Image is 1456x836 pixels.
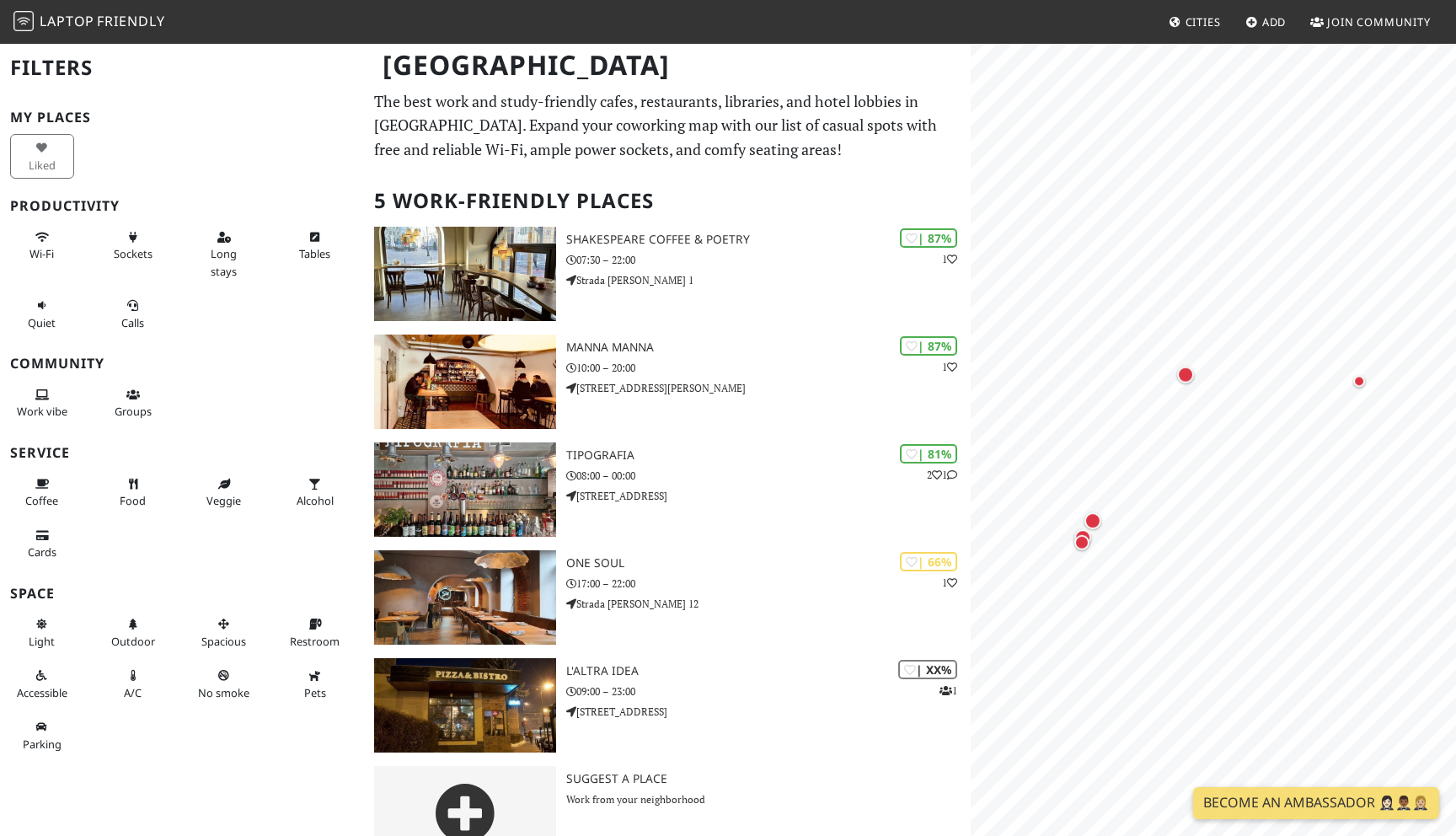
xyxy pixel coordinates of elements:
p: The best work and study-friendly cafes, restaurants, libraries, and hotel lobbies in [GEOGRAPHIC_... [374,89,961,162]
p: [STREET_ADDRESS] [566,704,971,720]
button: Tables [283,223,347,268]
button: No smoke [192,662,256,706]
span: Friendly [97,12,164,30]
h3: Service [10,445,354,461]
div: | 81% [900,444,957,464]
button: Alcohol [283,470,347,515]
button: Sockets [101,223,165,268]
img: One Soul [374,550,556,645]
span: People working [17,404,67,419]
h3: Shakespeare Coffee & Poetry [566,233,971,247]
a: Join Community [1303,7,1437,37]
img: Shakespeare Coffee & Poetry [374,227,556,321]
button: Coffee [10,470,74,515]
button: Pets [283,662,347,706]
span: Veggie [206,493,241,508]
button: Wi-Fi [10,223,74,268]
p: 1 [939,683,957,699]
p: 07:30 – 22:00 [566,252,971,268]
img: LaptopFriendly [13,11,34,31]
span: Credit cards [28,544,56,560]
h3: Tipografia [566,448,971,463]
h3: One Soul [566,556,971,571]
p: 17:00 – 22:00 [566,576,971,592]
span: Smoke free [198,685,249,700]
p: 08:00 – 00:00 [566,468,971,484]
img: Tipografia [374,442,556,537]
span: Work-friendly tables [299,246,330,261]
span: Spacious [201,634,246,649]
button: A/C [101,662,165,706]
h3: L'Altra Idea [566,664,971,678]
span: Outdoor area [111,634,155,649]
h3: Suggest a Place [566,772,971,786]
p: 10:00 – 20:00 [566,360,971,376]
p: 1 [942,575,957,591]
button: Calls [101,292,165,336]
span: Accessible [17,685,67,700]
span: Parking [23,737,62,752]
a: Tipografia | 81% 21 Tipografia 08:00 – 00:00 [STREET_ADDRESS] [364,442,971,537]
div: Map marker [1174,362,1197,386]
button: Light [10,610,74,655]
span: Laptop [40,12,94,30]
p: [STREET_ADDRESS][PERSON_NAME] [566,380,971,396]
p: 1 [942,251,957,267]
a: Become an Ambassador 🤵🏻‍♀️🤵🏾‍♂️🤵🏼‍♀️ [1193,787,1439,819]
div: Map marker [1071,526,1095,549]
span: Coffee [25,493,58,508]
a: MANNA MANNA | 87% 1 MANNA MANNA 10:00 – 20:00 [STREET_ADDRESS][PERSON_NAME] [364,335,971,429]
h3: My Places [10,110,354,126]
div: | 66% [900,552,957,571]
button: Groups [101,381,165,426]
span: Cities [1186,14,1221,29]
p: Strada [PERSON_NAME] 12 [566,596,971,612]
p: Strada [PERSON_NAME] 1 [566,272,971,288]
span: Power sockets [114,246,153,261]
button: Food [101,470,165,515]
h3: Space [10,586,354,602]
span: Add [1262,14,1287,29]
a: LaptopFriendly LaptopFriendly [13,8,165,37]
img: MANNA MANNA [374,335,556,429]
a: L'Altra Idea | XX% 1 L'Altra Idea 09:00 – 23:00 [STREET_ADDRESS] [364,658,971,753]
span: Video/audio calls [121,315,144,330]
span: Food [120,493,146,508]
button: Restroom [283,610,347,655]
h3: Community [10,356,354,372]
h2: Filters [10,42,354,94]
a: One Soul | 66% 1 One Soul 17:00 – 22:00 Strada [PERSON_NAME] 12 [364,550,971,645]
div: Map marker [1071,531,1093,553]
button: Outdoor [101,610,165,655]
a: Shakespeare Coffee & Poetry | 87% 1 Shakespeare Coffee & Poetry 07:30 – 22:00 Strada [PERSON_NAME] 1 [364,227,971,321]
span: Quiet [28,315,56,330]
button: Parking [10,713,74,758]
div: Map marker [1081,509,1105,533]
a: Cities [1162,7,1228,37]
span: Long stays [211,246,237,278]
span: Stable Wi-Fi [29,246,54,261]
h1: [GEOGRAPHIC_DATA] [369,42,967,88]
span: Group tables [115,404,152,419]
h3: Productivity [10,198,354,214]
div: | 87% [900,336,957,356]
span: Natural light [29,634,55,649]
p: 1 [942,359,957,375]
div: | XX% [898,660,957,679]
button: Veggie [192,470,256,515]
img: L'Altra Idea [374,658,556,753]
button: Accessible [10,662,74,706]
span: Join Community [1327,14,1431,29]
p: [STREET_ADDRESS] [566,488,971,504]
p: 09:00 – 23:00 [566,683,971,699]
span: Pet friendly [304,685,326,700]
p: 2 1 [927,467,957,483]
div: | 87% [900,228,957,248]
span: Restroom [290,634,340,649]
h3: MANNA MANNA [566,340,971,355]
span: Alcohol [297,493,334,508]
button: Quiet [10,292,74,336]
button: Spacious [192,610,256,655]
h2: 5 Work-Friendly Places [374,175,961,227]
span: Air conditioned [124,685,142,700]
